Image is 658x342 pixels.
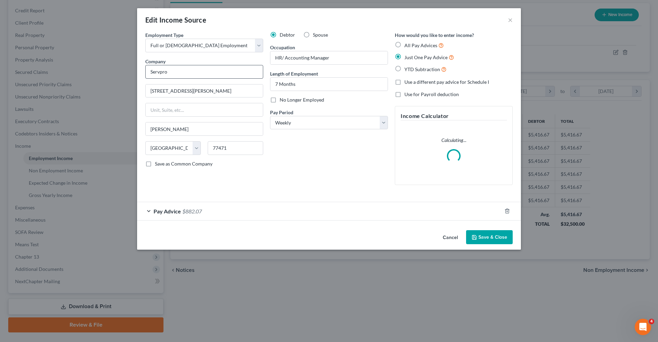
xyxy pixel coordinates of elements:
span: No Longer Employed [280,97,324,103]
input: Enter zip... [208,141,263,155]
button: × [508,16,513,24]
span: Just One Pay Advice [404,54,448,60]
span: Employment Type [145,32,183,38]
label: How would you like to enter income? [395,31,474,39]
span: All Pay Advices [404,42,437,48]
input: ex: 2 years [270,78,388,91]
span: Use a different pay advice for Schedule I [404,79,489,85]
input: Search company by name... [145,65,263,79]
label: Occupation [270,44,295,51]
span: Pay Advice [154,208,181,214]
span: Spouse [313,32,328,38]
iframe: Intercom live chat [635,319,651,335]
span: YTD Subtraction [404,66,440,72]
span: $882.07 [182,208,202,214]
button: Save & Close [466,230,513,245]
label: Length of Employment [270,70,318,77]
input: Enter address... [146,84,263,97]
span: 4 [649,319,654,324]
span: Save as Common Company [155,161,212,167]
h5: Income Calculator [401,112,507,120]
button: Cancel [437,231,463,245]
span: Use for Payroll deduction [404,91,459,97]
span: Debtor [280,32,295,38]
input: Unit, Suite, etc... [146,103,263,116]
span: Pay Period [270,109,293,115]
p: Calculating... [401,137,507,144]
span: Company [145,58,166,64]
input: Enter city... [146,122,263,135]
div: Edit Income Source [145,15,206,25]
input: -- [270,51,388,64]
